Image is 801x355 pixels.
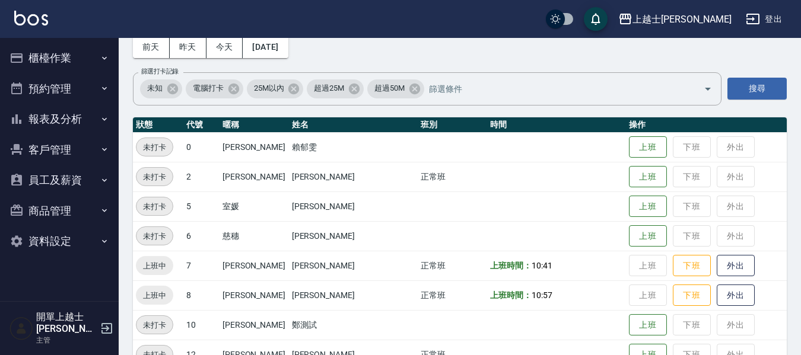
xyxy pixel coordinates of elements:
[673,255,711,277] button: 下班
[629,225,667,247] button: 上班
[36,335,97,346] p: 主管
[490,261,532,270] b: 上班時間：
[247,79,304,98] div: 25M以內
[220,191,289,221] td: 室媛
[36,311,97,335] h5: 開單上越士[PERSON_NAME]
[183,251,220,280] td: 7
[14,11,48,25] img: Logo
[629,196,667,218] button: 上班
[629,166,667,188] button: 上班
[5,196,114,226] button: 商品管理
[487,117,626,133] th: 時間
[698,79,717,98] button: Open
[418,280,487,310] td: 正常班
[307,82,351,94] span: 超過25M
[632,12,732,27] div: 上越士[PERSON_NAME]
[418,117,487,133] th: 班別
[289,191,418,221] td: [PERSON_NAME]
[426,78,683,99] input: 篩選條件
[220,162,289,191] td: [PERSON_NAME]
[220,221,289,251] td: 慈穗
[186,79,243,98] div: 電腦打卡
[170,36,206,58] button: 昨天
[9,316,33,340] img: Person
[141,67,179,76] label: 篩選打卡記錄
[136,319,173,331] span: 未打卡
[717,284,755,306] button: 外出
[490,290,532,300] b: 上班時間：
[717,255,755,277] button: 外出
[584,7,608,31] button: save
[5,104,114,135] button: 報表及分析
[289,132,418,162] td: 賴郁雯
[629,314,667,336] button: 上班
[418,251,487,280] td: 正常班
[673,284,711,306] button: 下班
[5,226,114,257] button: 資料設定
[220,117,289,133] th: 暱稱
[289,310,418,340] td: 鄭測試
[136,260,173,272] span: 上班中
[136,171,173,183] span: 未打卡
[140,82,170,94] span: 未知
[626,117,787,133] th: 操作
[183,132,220,162] td: 0
[183,280,220,310] td: 8
[367,79,424,98] div: 超過50M
[136,141,173,153] span: 未打卡
[5,73,114,104] button: 預約管理
[289,162,418,191] td: [PERSON_NAME]
[133,36,170,58] button: 前天
[136,200,173,213] span: 未打卡
[243,36,288,58] button: [DATE]
[289,280,418,310] td: [PERSON_NAME]
[133,117,183,133] th: 狀態
[418,162,487,191] td: 正常班
[614,7,736,31] button: 上越士[PERSON_NAME]
[289,117,418,133] th: 姓名
[532,261,552,270] span: 10:41
[183,221,220,251] td: 6
[289,221,418,251] td: [PERSON_NAME]
[183,117,220,133] th: 代號
[289,251,418,280] td: [PERSON_NAME]
[186,82,231,94] span: 電腦打卡
[247,82,291,94] span: 25M以內
[136,289,173,302] span: 上班中
[741,8,787,30] button: 登出
[367,82,412,94] span: 超過50M
[220,251,289,280] td: [PERSON_NAME]
[183,310,220,340] td: 10
[307,79,364,98] div: 超過25M
[532,290,552,300] span: 10:57
[5,43,114,73] button: 櫃檯作業
[183,191,220,221] td: 5
[5,135,114,165] button: 客戶管理
[5,165,114,196] button: 員工及薪資
[629,136,667,158] button: 上班
[140,79,182,98] div: 未知
[136,230,173,242] span: 未打卡
[220,132,289,162] td: [PERSON_NAME]
[206,36,243,58] button: 今天
[183,162,220,191] td: 2
[220,310,289,340] td: [PERSON_NAME]
[220,280,289,310] td: [PERSON_NAME]
[727,78,787,100] button: 搜尋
